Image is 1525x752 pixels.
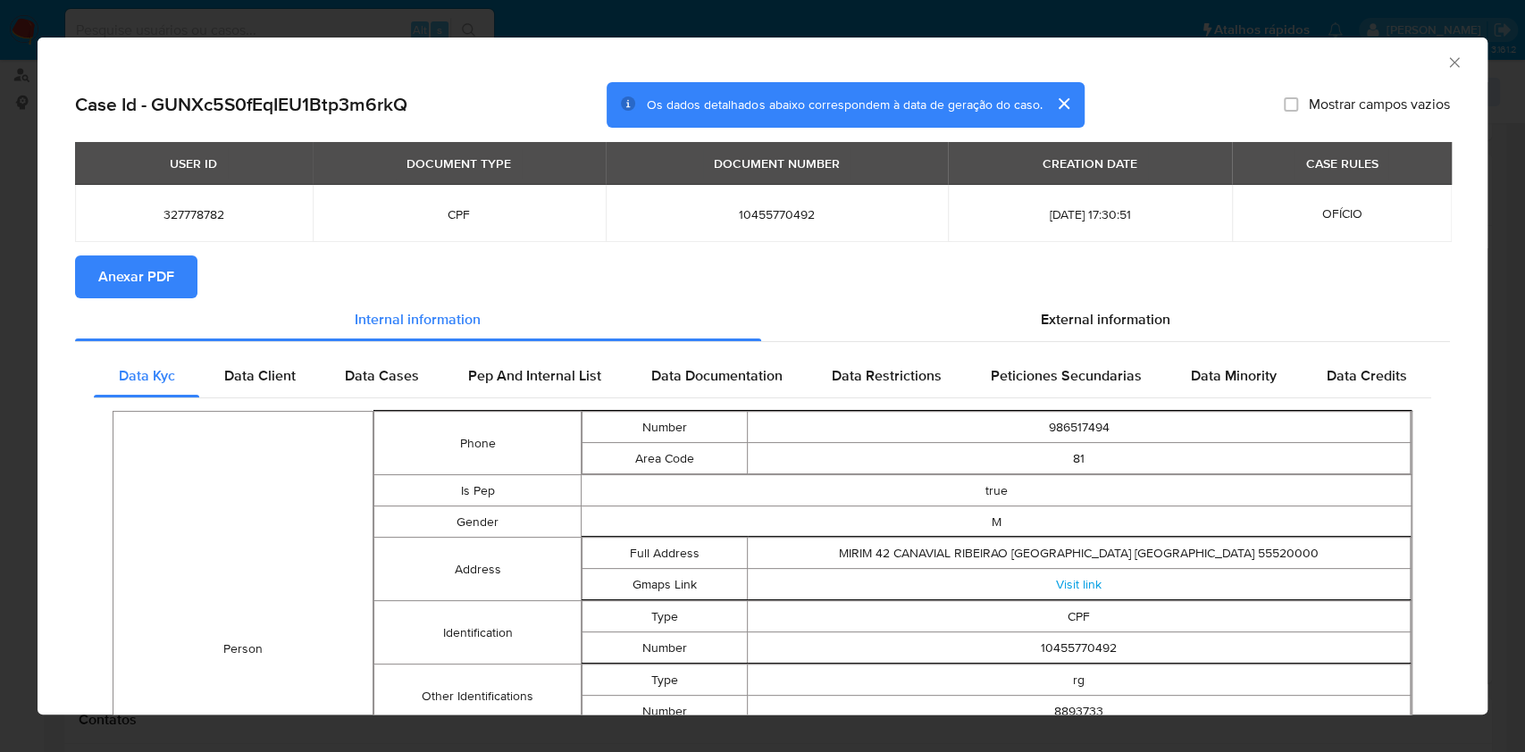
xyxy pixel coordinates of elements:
td: true [582,475,1412,506]
span: Data Restrictions [832,365,942,386]
td: M [582,506,1412,538]
span: Data Cases [345,365,419,386]
div: Detailed internal info [94,355,1431,397]
div: CREATION DATE [1032,148,1148,179]
button: Fechar a janela [1445,54,1462,70]
span: 10455770492 [627,206,926,222]
span: External information [1041,309,1170,330]
td: 8893733 [748,696,1411,727]
td: MIRIM 42 CANAVIAL RIBEIRAO [GEOGRAPHIC_DATA] [GEOGRAPHIC_DATA] 55520000 [748,538,1411,569]
td: Address [373,538,581,601]
td: Is Pep [373,475,581,506]
td: Gender [373,506,581,538]
td: Number [582,632,748,664]
td: 81 [748,443,1411,474]
td: Phone [373,412,581,475]
span: Data Client [224,365,296,386]
span: Pep And Internal List [468,365,601,386]
span: Mostrar campos vazios [1309,96,1450,113]
td: Full Address [582,538,748,569]
div: closure-recommendation-modal [38,38,1487,714]
h2: Case Id - GUNXc5S0fEqIEU1Btp3m6rkQ [75,93,407,116]
td: Type [582,664,748,696]
td: Gmaps Link [582,569,748,600]
button: cerrar [1042,82,1085,125]
div: Detailed info [75,298,1450,341]
td: Number [582,412,748,443]
td: Type [582,601,748,632]
button: Anexar PDF [75,255,197,298]
td: rg [748,664,1411,696]
span: [DATE] 17:30:51 [969,206,1211,222]
td: Area Code [582,443,748,474]
input: Mostrar campos vazios [1284,97,1298,112]
span: Os dados detalhados abaixo correspondem à data de geração do caso. [647,96,1042,113]
div: USER ID [159,148,228,179]
div: CASE RULES [1295,148,1388,179]
div: DOCUMENT NUMBER [703,148,850,179]
div: DOCUMENT TYPE [396,148,522,179]
td: 10455770492 [748,632,1411,664]
span: Data Kyc [119,365,175,386]
span: Peticiones Secundarias [991,365,1142,386]
span: Internal information [355,309,481,330]
td: CPF [748,601,1411,632]
td: 986517494 [748,412,1411,443]
span: OFÍCIO [1321,205,1362,222]
span: 327778782 [96,206,291,222]
span: CPF [334,206,584,222]
span: Data Documentation [650,365,782,386]
span: Data Minority [1191,365,1277,386]
td: Other Identifications [373,664,581,728]
span: Data Credits [1326,365,1406,386]
td: Number [582,696,748,727]
td: Identification [373,601,581,664]
a: Visit link [1056,575,1102,593]
span: Anexar PDF [98,257,174,297]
